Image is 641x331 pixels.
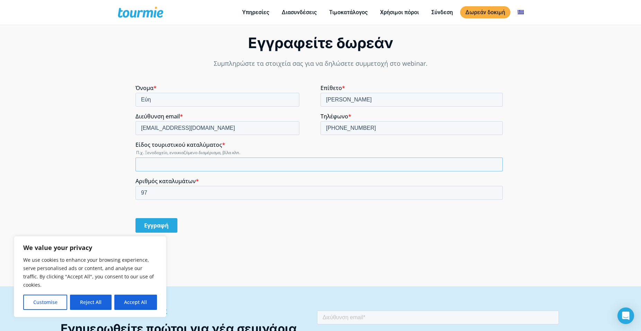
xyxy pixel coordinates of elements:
div: Εγγραφείτε δωρεάν [135,34,506,52]
a: Τιμοκατάλογος [324,8,373,17]
iframe: Form 0 [135,84,506,245]
p: We use cookies to enhance your browsing experience, serve personalised ads or content, and analys... [23,256,157,289]
span: Τηλέφωνο [185,28,213,36]
button: Reject All [70,295,111,310]
button: Accept All [114,295,157,310]
a: Σύνδεση [426,8,458,17]
a: Δωρεάν δοκιμή [460,6,510,18]
p: Συμπληρώστε τα στοιχεία σας για να δηλώσετε συμμετοχή στο webinar. [135,59,506,68]
div: Open Intercom Messenger [617,307,634,324]
a: Υπηρεσίες [237,8,274,17]
button: Customise [23,295,67,310]
p: We value your privacy [23,243,157,252]
a: Διασυνδέσεις [276,8,322,17]
a: Χρήσιμοι πόροι [375,8,424,17]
